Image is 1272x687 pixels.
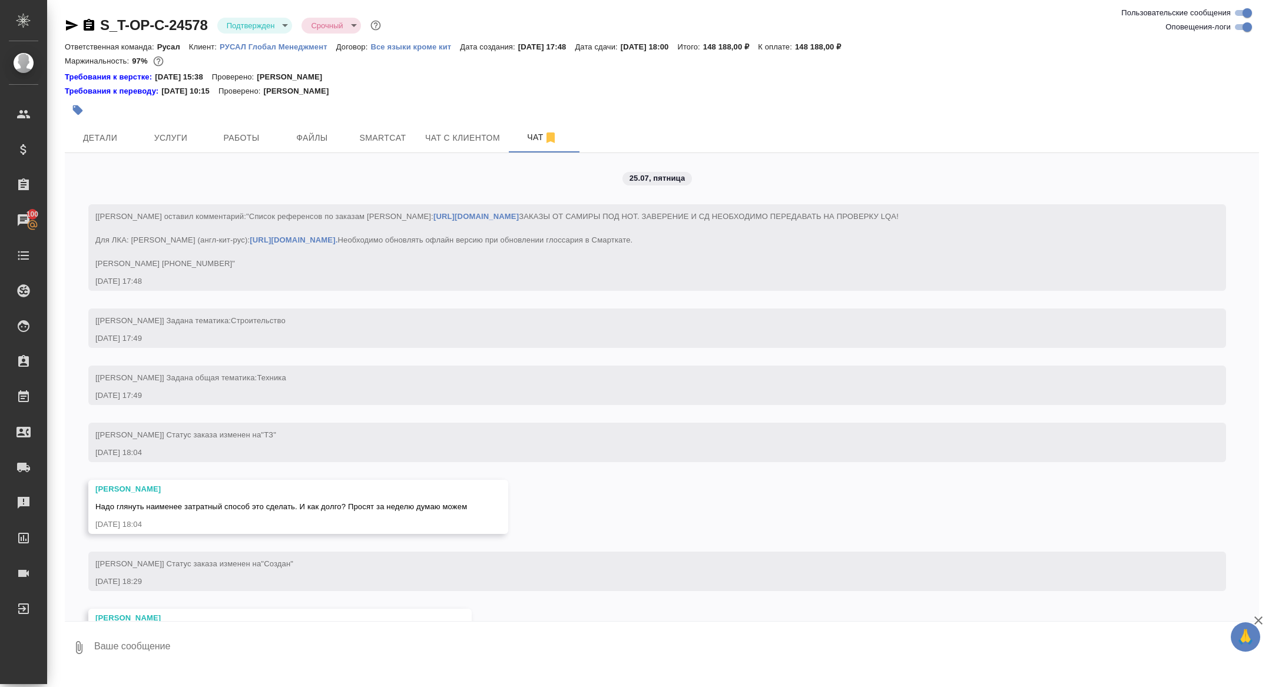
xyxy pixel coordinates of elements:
span: Чат с клиентом [425,131,500,145]
span: "Список референсов по заказам [PERSON_NAME]: ЗАКАЗЫ ОТ САМИРЫ ПОД НОТ. ЗАВЕРЕНИЕ И СД НЕОБХОДИМО ... [95,212,899,268]
div: [DATE] 17:49 [95,333,1185,344]
span: [[PERSON_NAME] оставил комментарий: [95,212,899,268]
p: Итого: [677,42,703,51]
span: Файлы [284,131,340,145]
div: [PERSON_NAME] [95,612,430,624]
p: Дата сдачи: [575,42,620,51]
div: Подтвержден [302,18,360,34]
div: Нажми, чтобы открыть папку с инструкцией [65,85,161,97]
p: [DATE] 15:38 [155,71,212,83]
p: Проверено: [218,85,264,97]
span: Техника [257,373,286,382]
p: 148 188,00 ₽ [795,42,850,51]
p: [PERSON_NAME] [257,71,331,83]
p: [DATE] 18:00 [621,42,678,51]
button: Скопировать ссылку для ЯМессенджера [65,18,79,32]
span: Чат [514,130,571,145]
span: Smartcat [355,131,411,145]
p: 148 188,00 ₽ [703,42,758,51]
div: [PERSON_NAME] [95,483,467,495]
span: Надо глянуть наименее затратный способ это сделать. И как долго? Просят за неделю думаю можем [95,502,467,511]
span: Работы [213,131,270,145]
span: Оповещения-логи [1165,21,1231,33]
p: [DATE] 10:15 [161,85,218,97]
span: "Создан" [261,559,293,568]
span: [[PERSON_NAME]] Задана тематика: [95,316,286,325]
span: [[PERSON_NAME]] Задана общая тематика: [95,373,286,382]
p: Русал [157,42,189,51]
p: РУСАЛ Глобал Менеджмент [220,42,336,51]
a: РУСАЛ Глобал Менеджмент [220,41,336,51]
div: [DATE] 17:49 [95,390,1185,401]
button: Скопировать ссылку [82,18,96,32]
p: К оплате: [758,42,795,51]
a: Требования к переводу: [65,85,161,97]
button: Срочный [307,21,346,31]
button: Подтвержден [223,21,279,31]
p: 97% [132,57,150,65]
p: Маржинальность: [65,57,132,65]
a: 100 [3,205,44,235]
a: S_T-OP-C-24578 [100,17,208,33]
div: Нажми, чтобы открыть папку с инструкцией [65,71,155,83]
span: "ТЗ" [261,430,276,439]
a: [URL][DOMAIN_NAME]. [250,235,337,244]
div: [DATE] 18:04 [95,447,1185,459]
span: 🙏 [1235,625,1256,649]
p: Проверено: [212,71,257,83]
button: Доп статусы указывают на важность/срочность заказа [368,18,383,33]
button: Добавить тэг [65,97,91,123]
p: [DATE] 17:48 [518,42,575,51]
p: Дата создания: [460,42,518,51]
a: [URL][DOMAIN_NAME] [433,212,519,221]
p: Клиент: [189,42,220,51]
a: Все языки кроме кит [370,41,460,51]
div: [DATE] 18:04 [95,519,467,530]
p: 25.07, пятница [630,172,685,184]
span: 100 [19,208,46,220]
span: Услуги [143,131,199,145]
span: [[PERSON_NAME]] Статус заказа изменен на [95,430,276,439]
span: Пользовательские сообщения [1121,7,1231,19]
span: [[PERSON_NAME]] Статус заказа изменен на [95,559,293,568]
div: [DATE] 17:48 [95,276,1185,287]
div: [DATE] 18:29 [95,576,1185,588]
a: Требования к верстке: [65,71,155,83]
p: Все языки кроме кит [370,42,460,51]
span: Строительство [231,316,286,325]
p: Договор: [336,42,371,51]
button: 🙏 [1231,622,1260,652]
p: Ответственная команда: [65,42,157,51]
div: Подтвержден [217,18,293,34]
button: 4224.00 RUB; [151,54,166,69]
p: [PERSON_NAME] [263,85,337,97]
span: Детали [72,131,128,145]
